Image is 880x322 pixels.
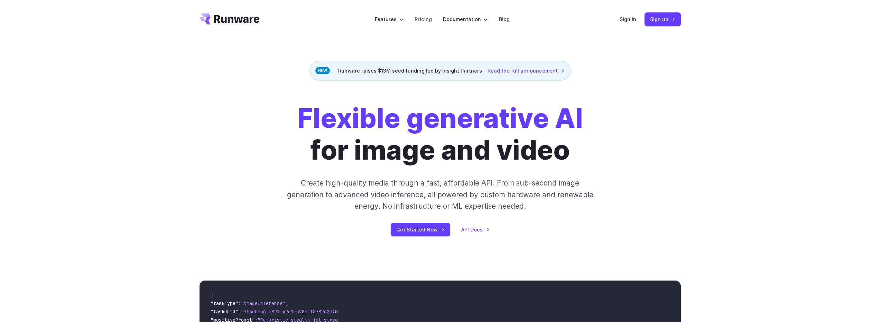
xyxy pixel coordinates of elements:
[488,67,565,75] a: Read the full announcement
[391,223,450,236] a: Get Started Now
[645,12,681,26] a: Sign up
[211,300,238,306] span: "taskType"
[461,226,490,234] a: API Docs
[443,15,488,23] label: Documentation
[211,292,213,298] span: {
[200,13,260,25] a: Go to /
[241,300,285,306] span: "imageInference"
[297,103,583,166] h1: for image and video
[238,300,241,306] span: :
[238,309,241,315] span: :
[285,300,288,306] span: ,
[297,102,583,134] strong: Flexible generative AI
[375,15,404,23] label: Features
[620,15,636,23] a: Sign in
[309,61,571,80] div: Runware raises $13M seed funding led by Insight Partners
[286,177,594,212] p: Create high-quality media through a fast, affordable API. From sub-second image generation to adv...
[211,309,238,315] span: "taskUUID"
[499,15,510,23] a: Blog
[415,15,432,23] a: Pricing
[241,309,346,315] span: "7f3ebcb6-b897-49e1-b98c-f5789d2d40d7"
